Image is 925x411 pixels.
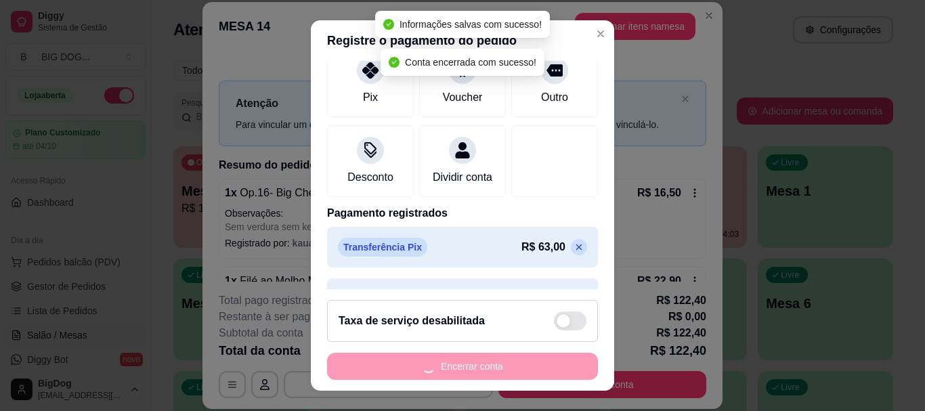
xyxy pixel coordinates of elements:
[405,57,536,68] span: Conta encerrada com sucesso!
[433,169,492,186] div: Dividir conta
[400,19,542,30] span: Informações salvas com sucesso!
[541,89,568,106] div: Outro
[363,89,378,106] div: Pix
[590,23,611,45] button: Close
[383,19,394,30] span: check-circle
[338,238,427,257] p: Transferência Pix
[347,169,393,186] div: Desconto
[339,313,485,329] h2: Taxa de serviço desabilitada
[521,239,565,255] p: R$ 63,00
[311,20,614,61] header: Registre o pagamento do pedido
[327,205,598,221] p: Pagamento registrados
[389,57,400,68] span: check-circle
[443,89,483,106] div: Voucher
